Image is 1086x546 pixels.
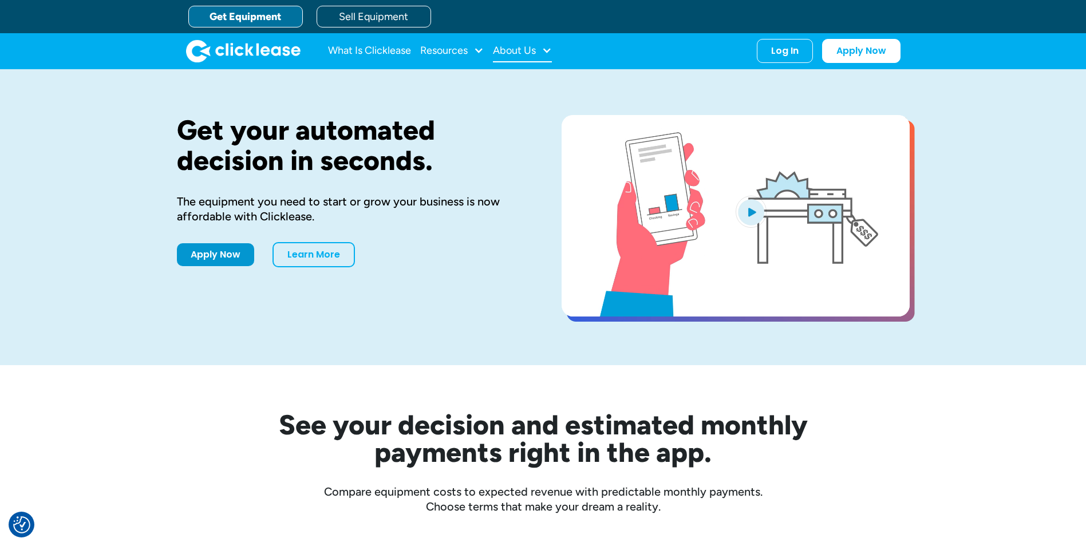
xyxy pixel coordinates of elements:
a: Apply Now [822,39,901,63]
div: About Us [493,39,552,62]
a: What Is Clicklease [328,39,411,62]
button: Consent Preferences [13,516,30,533]
img: Clicklease logo [186,39,301,62]
div: The equipment you need to start or grow your business is now affordable with Clicklease. [177,194,525,224]
div: Resources [420,39,484,62]
a: Apply Now [177,243,254,266]
h2: See your decision and estimated monthly payments right in the app. [223,411,864,466]
img: Revisit consent button [13,516,30,533]
a: Sell Equipment [317,6,431,27]
a: home [186,39,301,62]
a: open lightbox [562,115,910,316]
div: Log In [771,45,799,57]
img: Blue play button logo on a light blue circular background [736,196,767,228]
div: Compare equipment costs to expected revenue with predictable monthly payments. Choose terms that ... [177,484,910,514]
a: Get Equipment [188,6,303,27]
a: Learn More [273,242,355,267]
h1: Get your automated decision in seconds. [177,115,525,176]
